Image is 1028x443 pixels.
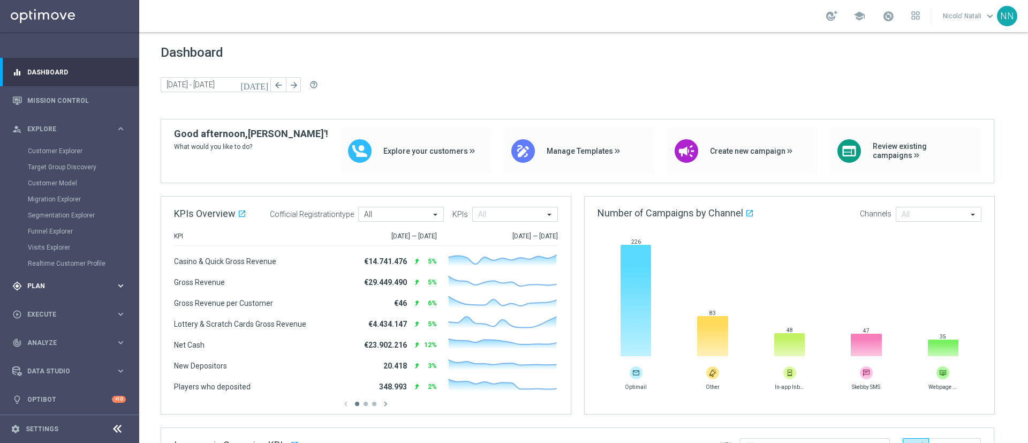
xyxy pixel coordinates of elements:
[12,281,116,291] div: Plan
[27,340,116,346] span: Analyze
[27,385,112,414] a: Optibot
[12,68,126,77] button: equalizer Dashboard
[12,58,126,86] div: Dashboard
[112,396,126,403] div: +10
[27,311,116,318] span: Execute
[28,211,111,220] a: Segmentation Explorer
[984,10,996,22] span: keyboard_arrow_down
[12,310,126,319] button: play_circle_outline Execute keyboard_arrow_right
[12,124,22,134] i: person_search
[12,125,126,133] button: person_search Explore keyboard_arrow_right
[12,310,116,319] div: Execute
[116,309,126,319] i: keyboard_arrow_right
[28,207,138,223] div: Segmentation Explorer
[28,143,138,159] div: Customer Explorer
[12,385,126,414] div: Optibot
[12,282,126,290] button: gps_fixed Plan keyboard_arrow_right
[27,86,126,115] a: Mission Control
[116,366,126,376] i: keyboard_arrow_right
[12,338,22,348] i: track_changes
[28,239,138,256] div: Visits Explorer
[12,67,22,77] i: equalizer
[116,337,126,348] i: keyboard_arrow_right
[12,338,116,348] div: Analyze
[27,126,116,132] span: Explore
[28,259,111,268] a: Realtime Customer Profile
[12,281,22,291] i: gps_fixed
[12,395,22,404] i: lightbulb
[28,256,138,272] div: Realtime Customer Profile
[997,6,1017,26] div: NN
[28,159,138,175] div: Target Group Discovery
[116,281,126,291] i: keyboard_arrow_right
[12,395,126,404] button: lightbulb Optibot +10
[28,243,111,252] a: Visits Explorer
[28,227,111,236] a: Funnel Explorer
[12,339,126,347] button: track_changes Analyze keyboard_arrow_right
[12,124,116,134] div: Explore
[28,191,138,207] div: Migration Explorer
[27,58,126,86] a: Dashboard
[28,195,111,204] a: Migration Explorer
[116,124,126,134] i: keyboard_arrow_right
[942,8,997,24] a: Nicolo' Natalikeyboard_arrow_down
[27,368,116,374] span: Data Studio
[26,426,58,432] a: Settings
[28,179,111,187] a: Customer Model
[12,86,126,115] div: Mission Control
[28,147,111,155] a: Customer Explorer
[12,96,126,105] button: Mission Control
[11,424,20,434] i: settings
[28,163,111,171] a: Target Group Discovery
[12,310,22,319] i: play_circle_outline
[12,366,116,376] div: Data Studio
[28,223,138,239] div: Funnel Explorer
[28,175,138,191] div: Customer Model
[12,367,126,376] button: Data Studio keyboard_arrow_right
[853,10,865,22] span: school
[27,283,116,289] span: Plan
